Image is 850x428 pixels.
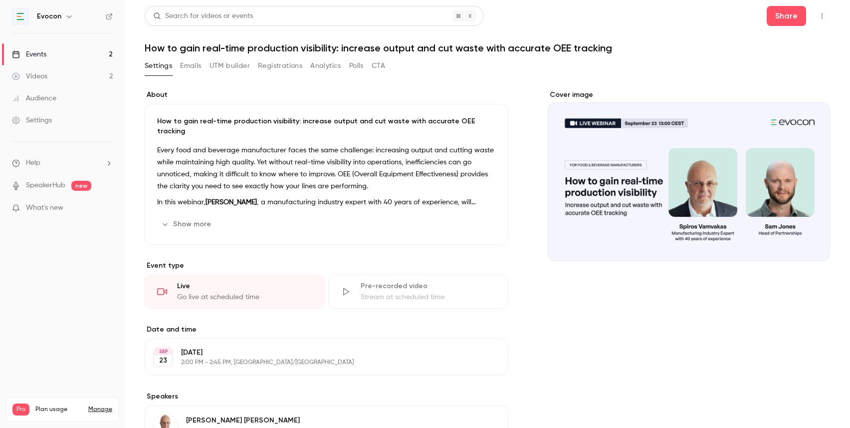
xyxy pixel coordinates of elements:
[180,58,201,74] button: Emails
[145,325,508,335] label: Date and time
[361,292,495,302] div: Stream at scheduled time
[145,90,508,100] label: About
[258,58,302,74] button: Registrations
[157,216,217,232] button: Show more
[12,71,47,81] div: Videos
[181,359,455,367] p: 2:00 PM - 2:45 PM, [GEOGRAPHIC_DATA]/[GEOGRAPHIC_DATA]
[157,196,495,208] p: In this webinar, , a manufacturing industry expert with 40 years of experience, will demystify OE...
[12,115,52,125] div: Settings
[26,180,65,191] a: SpeakerHub
[88,406,112,414] a: Manage
[349,58,364,74] button: Polls
[12,93,56,103] div: Audience
[361,281,495,291] div: Pre-recorded video
[186,416,443,426] p: [PERSON_NAME] [PERSON_NAME]
[145,261,508,271] p: Event type
[153,11,253,21] div: Search for videos or events
[177,292,312,302] div: Go live at scheduled time
[548,90,830,100] label: Cover image
[177,281,312,291] div: Live
[206,199,257,206] strong: [PERSON_NAME]
[154,348,172,355] div: SEP
[71,181,91,191] span: new
[145,42,830,54] h1: How to gain real-time production visibility: increase output and cut waste with accurate OEE trac...
[12,404,29,416] span: Pro
[157,116,495,136] p: How to gain real-time production visibility: increase output and cut waste with accurate OEE trac...
[767,6,806,26] button: Share
[181,348,455,358] p: [DATE]
[157,144,495,192] p: Every food and beverage manufacturer faces the same challenge: increasing output and cutting wast...
[12,158,113,168] li: help-dropdown-opener
[26,158,40,168] span: Help
[328,275,508,309] div: Pre-recorded videoStream at scheduled time
[145,275,324,309] div: LiveGo live at scheduled time
[159,356,167,366] p: 23
[310,58,341,74] button: Analytics
[12,49,46,59] div: Events
[37,11,61,21] h6: Evocon
[35,406,82,414] span: Plan usage
[372,58,385,74] button: CTA
[145,58,172,74] button: Settings
[26,203,63,213] span: What's new
[101,204,113,213] iframe: Noticeable Trigger
[12,8,28,24] img: Evocon
[548,90,830,261] section: Cover image
[145,392,508,402] label: Speakers
[210,58,250,74] button: UTM builder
